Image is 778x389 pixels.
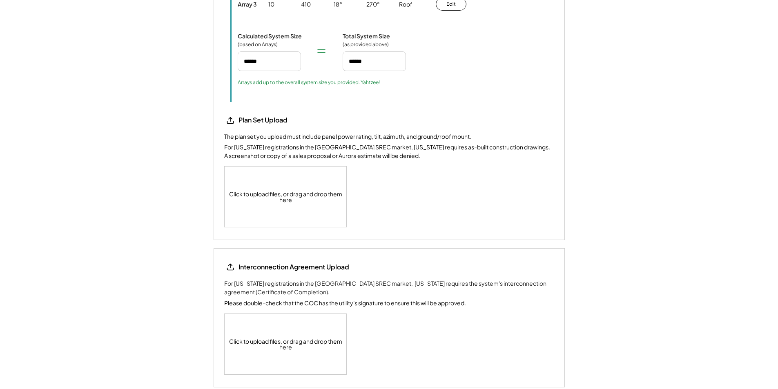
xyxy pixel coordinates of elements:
[239,116,320,124] div: Plan Set Upload
[239,262,349,271] div: Interconnection Agreement Upload
[224,279,554,296] div: For [US_STATE] registrations in the [GEOGRAPHIC_DATA] SREC market, [US_STATE] requires the system...
[238,79,380,86] div: Arrays add up to the overall system size you provided. Yahtzee!
[224,133,471,141] div: The plan set you upload must include panel power rating, tilt, azimuth, and ground/roof mount.
[238,41,279,48] div: (based on Arrays)
[334,0,342,9] div: 18°
[225,167,347,227] div: Click to upload files, or drag and drop them here
[268,0,274,9] div: 10
[366,0,380,9] div: 270°
[225,314,347,374] div: Click to upload files, or drag and drop them here
[301,0,311,9] div: 410
[224,299,466,307] div: Please double-check that the COC has the utility's signature to ensure this will be approved.
[399,0,412,9] div: Roof
[224,143,554,160] div: For [US_STATE] registrations in the [GEOGRAPHIC_DATA] SREC market, [US_STATE] requires as-built c...
[343,32,390,40] div: Total System Size
[343,41,389,48] div: (as provided above)
[238,0,257,8] div: Array 3
[238,32,302,40] div: Calculated System Size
